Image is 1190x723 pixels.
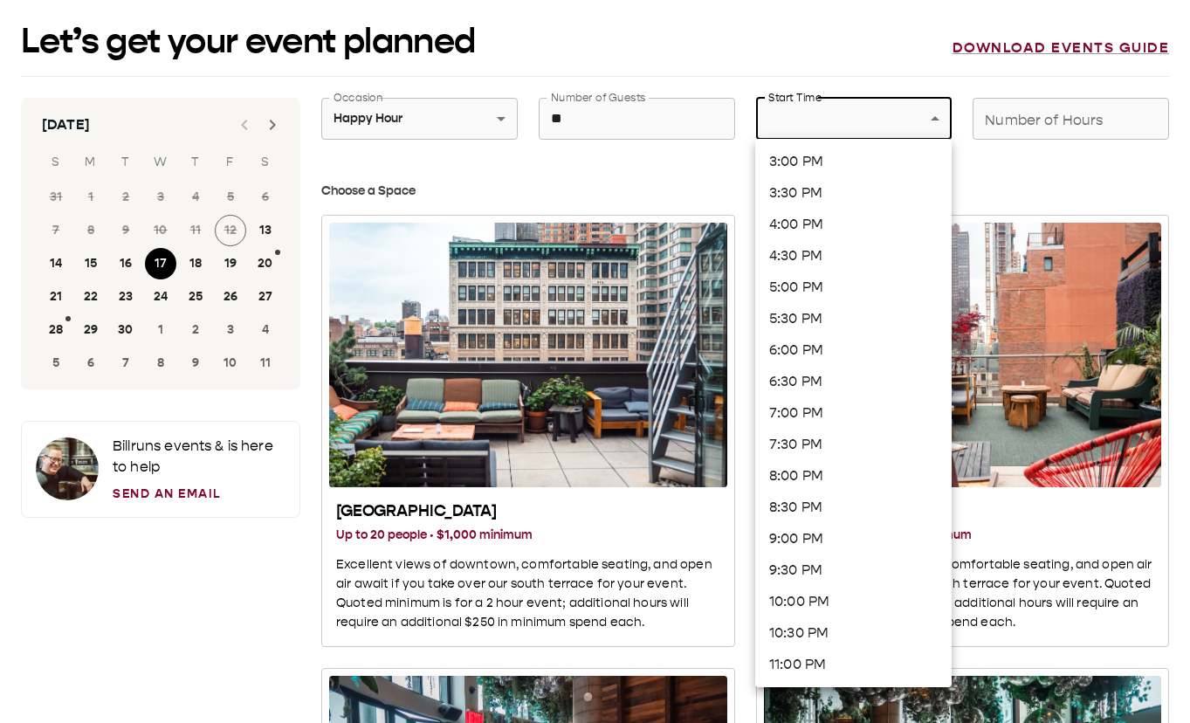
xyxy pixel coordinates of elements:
li: 9:00 PM [755,523,952,554]
li: 3:30 PM [755,177,952,209]
li: 7:30 PM [755,429,952,460]
li: 8:00 PM [755,460,952,492]
li: 8:30 PM [755,492,952,523]
li: 9:30 PM [755,554,952,586]
li: 4:30 PM [755,240,952,272]
li: 3:00 PM [755,146,952,177]
li: 10:00 PM [755,586,952,617]
li: 11:00 PM [755,649,952,680]
li: 5:30 PM [755,303,952,334]
li: 7:00 PM [755,397,952,429]
li: 6:00 PM [755,334,952,366]
li: 4:00 PM [755,209,952,240]
li: 5:00 PM [755,272,952,303]
li: 10:30 PM [755,617,952,649]
li: 6:30 PM [755,366,952,397]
